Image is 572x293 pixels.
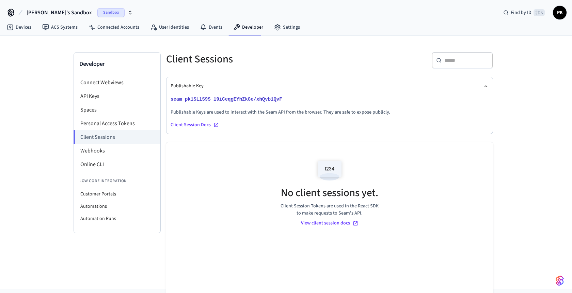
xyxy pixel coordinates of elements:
[171,109,489,116] p: Publishable Keys are used to interact with the Seam API from the browser. They are safe to expose...
[74,158,160,171] li: Online CLI
[556,275,564,286] img: SeamLogoGradient.69752ec5.svg
[279,203,381,217] span: Client Session Tokens are used in the React SDK to make requests to Seam's API.
[97,8,125,17] span: Sandbox
[534,9,545,16] span: ⌘ K
[83,21,145,33] a: Connected Accounts
[74,200,160,213] li: Automations
[27,9,92,17] span: [PERSON_NAME]'s Sandbox
[145,21,194,33] a: User Identities
[74,89,160,103] li: API Keys
[511,9,531,16] span: Find by ID
[37,21,83,33] a: ACS Systems
[171,121,489,128] a: Client Session Docs
[74,174,160,188] li: Low Code Integration
[1,21,37,33] a: Devices
[169,95,289,103] button: seam_pk1SLlS9S_l9iCeqgEYhZkGe/xhQvb1QvF
[74,117,160,130] li: Personal Access Tokens
[74,144,160,158] li: Webhooks
[554,6,566,19] span: PK
[74,188,160,200] li: Customer Portals
[74,103,160,117] li: Spaces
[171,77,489,95] button: Publishable Key
[74,76,160,89] li: Connect Webviews
[79,59,155,69] h3: Developer
[74,213,160,225] li: Automation Runs
[171,95,489,134] div: Publishable Key
[281,186,378,200] h5: No client sessions yet.
[553,6,567,19] button: PK
[314,156,345,185] img: Access Codes Empty State
[498,6,550,19] div: Find by ID⌘ K
[228,21,269,33] a: Developer
[194,21,228,33] a: Events
[166,52,325,66] h5: Client Sessions
[269,21,305,33] a: Settings
[301,220,358,227] a: View client session docs
[74,130,160,144] li: Client Sessions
